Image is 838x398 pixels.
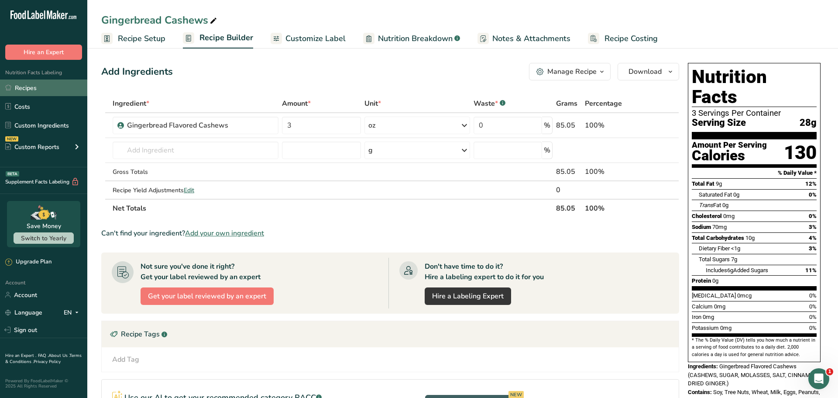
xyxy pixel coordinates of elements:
button: Hire an Expert [5,45,82,60]
div: 3 Servings Per Container [692,109,817,118]
a: Notes & Attachments [477,29,570,48]
a: Language [5,305,42,320]
span: 1 [826,368,833,375]
span: [MEDICAL_DATA] [692,292,736,299]
span: Edit [184,186,194,194]
span: <1g [731,245,740,252]
div: EN [64,307,82,318]
span: Gingerbread Flavored Cashews (CASHEWS, SUGAR, MOLASSES, SALT, CINNAMON, DRIED GINGER.) [688,363,819,387]
span: 0mcg [737,292,752,299]
a: Privacy Policy [34,359,61,365]
span: 0mg [723,213,735,219]
span: Notes & Attachments [492,33,570,45]
a: Hire an Expert . [5,353,36,359]
span: 28g [800,118,817,128]
div: Custom Reports [5,142,59,152]
th: 100% [583,199,639,217]
a: Recipe Builder [183,28,253,49]
div: Recipe Tags [102,321,679,347]
div: 100% [585,120,638,131]
div: 100% [585,166,638,177]
span: Protein [692,277,711,284]
span: Total Fat [692,180,714,187]
span: Ingredient [113,98,149,109]
span: 6g [727,267,733,273]
span: 0% [809,213,817,219]
a: Terms & Conditions . [5,353,82,365]
span: Percentage [585,98,622,109]
span: Includes Added Sugars [706,267,768,273]
span: Get your label reviewed by an expert [148,291,266,301]
div: Save Money [27,221,61,231]
div: Waste [474,98,505,109]
div: Add Tag [112,354,139,365]
div: Manage Recipe [547,66,597,77]
span: 3% [809,224,817,230]
div: 0 [556,185,581,195]
span: Recipe Setup [118,33,165,45]
span: Total Carbohydrates [692,235,744,241]
span: 0mg [720,325,732,331]
section: * The % Daily Value (DV) tells you how much a nutrient in a serving of food contributes to a dail... [692,337,817,358]
span: 0mg [714,303,725,310]
div: Gingerbread Cashews [101,12,219,28]
span: 0g [722,202,728,208]
div: NEW [5,136,18,142]
i: Trans [699,202,713,208]
span: Download [628,66,662,77]
a: Recipe Setup [101,29,165,48]
span: Amount [282,98,311,109]
span: Add your own ingredient [185,228,264,239]
div: 85.05 [556,166,581,177]
span: Customize Label [285,33,346,45]
div: 85.05 [556,120,581,131]
div: Add Ingredients [101,65,173,79]
a: Nutrition Breakdown [363,29,460,48]
span: Potassium [692,325,719,331]
span: Serving Size [692,118,746,128]
span: 0g [712,277,718,284]
div: Gingerbread Flavored Cashews [127,120,236,131]
span: Dietary Fiber [699,245,730,252]
span: Total Sugars [699,256,730,263]
span: 3% [809,245,817,252]
span: Ingredients: [688,363,718,370]
span: Recipe Costing [604,33,658,45]
div: Gross Totals [113,167,278,177]
span: 7g [731,256,737,263]
span: Grams [556,98,577,109]
a: FAQ . [38,353,48,359]
span: Nutrition Breakdown [378,33,453,45]
div: Don't have time to do it? Hire a labeling expert to do it for you [425,261,544,282]
div: Calories [692,149,767,162]
span: 12% [805,180,817,187]
div: BETA [6,171,19,177]
section: % Daily Value * [692,168,817,178]
div: Amount Per Serving [692,141,767,149]
span: 70mg [712,224,727,230]
span: Sodium [692,224,711,230]
span: Fat [699,202,721,208]
th: Net Totals [111,199,554,217]
h1: Nutrition Facts [692,67,817,107]
button: Get your label reviewed by an expert [141,287,274,305]
span: 10g [745,235,755,241]
div: Can't find your ingredient? [101,228,679,239]
span: Calcium [692,303,713,310]
span: Switch to Yearly [21,234,66,242]
span: 11% [805,267,817,273]
span: 0% [809,303,817,310]
span: Unit [364,98,381,109]
div: oz [368,120,375,131]
span: Iron [692,314,701,320]
button: Manage Recipe [529,63,611,80]
span: 0% [809,314,817,320]
span: 0mg [703,314,714,320]
div: Upgrade Plan [5,258,52,266]
span: 0% [809,191,817,198]
iframe: Intercom live chat [808,368,829,389]
span: 9g [716,180,722,187]
button: Download [618,63,679,80]
div: g [368,145,373,156]
span: 0g [733,191,739,198]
